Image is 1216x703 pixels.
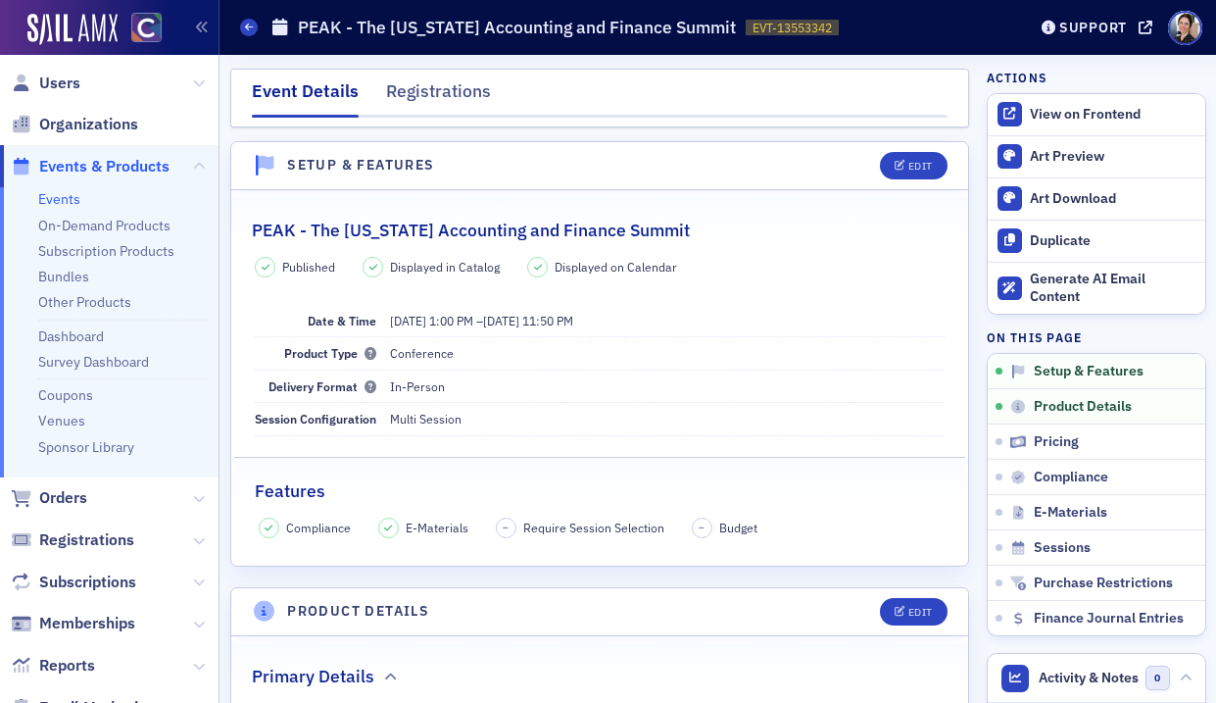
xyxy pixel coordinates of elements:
a: Survey Dashboard [38,353,149,371]
span: Product Details [1034,398,1132,416]
a: Sponsor Library [38,438,134,456]
h4: Product Details [287,601,429,622]
span: Orders [39,487,87,509]
div: View on Frontend [1030,106,1194,124]
img: SailAMX [131,13,162,43]
span: [DATE] [390,313,426,328]
span: 0 [1145,666,1170,690]
a: Subscriptions [11,572,136,593]
span: Multi Session [390,411,462,427]
span: Organizations [39,114,138,135]
span: Published [282,258,335,276]
span: Delivery Format [268,378,376,394]
span: Setup & Features [1034,363,1143,380]
span: Displayed on Calendar [555,258,677,276]
span: Date & Time [308,313,376,328]
span: Displayed in Catalog [390,258,500,276]
a: Subscription Products [38,242,174,260]
span: Subscriptions [39,572,136,593]
div: Registrations [386,78,491,115]
span: Compliance [286,519,351,536]
span: [DATE] [483,313,519,328]
span: Sessions [1034,539,1091,557]
a: Art Preview [988,136,1205,177]
span: – [699,521,705,534]
span: Compliance [1034,469,1108,486]
div: Edit [908,161,933,172]
a: Dashboard [38,327,104,345]
a: Bundles [38,268,89,285]
span: Session Configuration [255,411,376,427]
div: Generate AI Email Content [1030,271,1194,305]
span: In-Person [390,378,445,394]
h4: Setup & Features [287,155,434,176]
a: Memberships [11,613,135,634]
button: Edit [880,598,948,626]
h4: On this page [987,328,1206,346]
time: 11:50 PM [522,313,573,328]
div: Support [1059,19,1127,36]
button: Edit [880,152,948,179]
span: Budget [719,519,757,536]
span: Finance Journal Entries [1034,610,1184,628]
span: – [503,521,509,534]
h2: Features [255,478,325,504]
a: Organizations [11,114,138,135]
span: Reports [39,655,95,677]
span: Product Type [284,345,376,361]
div: Edit [908,607,933,618]
span: Memberships [39,613,135,634]
div: Event Details [252,78,359,118]
button: Generate AI Email Content [988,262,1205,315]
dd: – [390,305,945,336]
button: Duplicate [988,220,1205,262]
a: Events & Products [11,156,170,177]
img: SailAMX [27,14,118,45]
span: Pricing [1034,433,1079,451]
span: E-Materials [406,519,468,536]
span: Registrations [39,529,134,551]
a: Other Products [38,293,131,311]
h2: Primary Details [252,664,374,689]
a: Venues [38,412,85,429]
span: Users [39,73,80,94]
h1: PEAK - The [US_STATE] Accounting and Finance Summit [298,16,736,39]
a: On-Demand Products [38,217,170,234]
a: Coupons [38,386,93,404]
a: Events [38,190,80,208]
div: Art Download [1030,190,1194,208]
a: View on Frontend [988,94,1205,135]
span: EVT-13553342 [753,20,832,36]
div: Art Preview [1030,148,1194,166]
span: Events & Products [39,156,170,177]
a: Art Download [988,177,1205,220]
div: Duplicate [1030,232,1194,250]
h4: Actions [987,69,1047,86]
h2: PEAK - The [US_STATE] Accounting and Finance Summit [252,218,690,243]
span: Profile [1168,11,1202,45]
span: Purchase Restrictions [1034,575,1173,592]
a: Reports [11,655,95,677]
a: View Homepage [118,13,162,46]
span: Require Session Selection [523,519,664,536]
time: 1:00 PM [429,313,473,328]
span: E-Materials [1034,504,1107,522]
a: Orders [11,487,87,509]
a: Registrations [11,529,134,551]
span: Activity & Notes [1039,668,1139,688]
a: Users [11,73,80,94]
span: Conference [390,345,454,361]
